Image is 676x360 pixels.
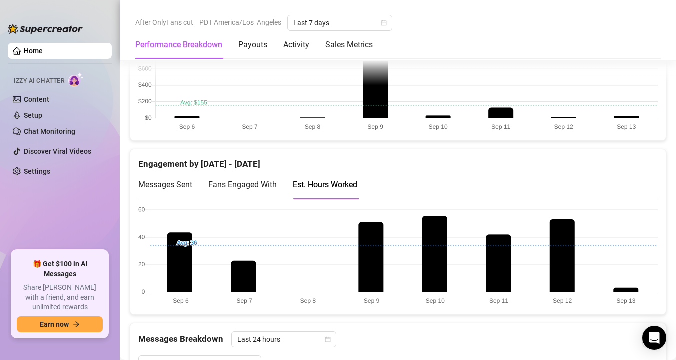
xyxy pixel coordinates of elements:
[17,316,103,332] button: Earn nowarrow-right
[24,127,75,135] a: Chat Monitoring
[138,331,658,347] div: Messages Breakdown
[138,149,658,171] div: Engagement by [DATE] - [DATE]
[283,39,309,51] div: Activity
[293,178,357,191] div: Est. Hours Worked
[24,111,42,119] a: Setup
[138,180,192,189] span: Messages Sent
[238,39,267,51] div: Payouts
[8,24,83,34] img: logo-BBDzfeDw.svg
[293,15,386,30] span: Last 7 days
[14,76,64,86] span: Izzy AI Chatter
[40,320,69,328] span: Earn now
[24,95,49,103] a: Content
[17,259,103,279] span: 🎁 Get $100 in AI Messages
[325,39,373,51] div: Sales Metrics
[381,20,387,26] span: calendar
[135,39,222,51] div: Performance Breakdown
[24,147,91,155] a: Discover Viral Videos
[237,332,330,347] span: Last 24 hours
[199,15,281,30] span: PDT America/Los_Angeles
[325,336,331,342] span: calendar
[208,180,277,189] span: Fans Engaged With
[135,15,193,30] span: After OnlyFans cut
[73,321,80,328] span: arrow-right
[68,72,84,87] img: AI Chatter
[24,167,50,175] a: Settings
[17,283,103,312] span: Share [PERSON_NAME] with a friend, and earn unlimited rewards
[642,326,666,350] div: Open Intercom Messenger
[24,47,43,55] a: Home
